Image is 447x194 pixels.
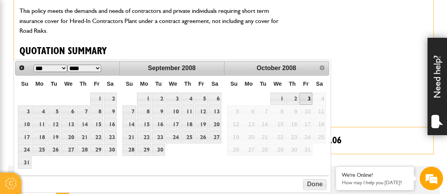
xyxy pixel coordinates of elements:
div: Need help? [428,38,447,135]
img: d_20077148190_company_1631870298795_20077148190 [13,43,33,54]
a: 23 [104,131,117,143]
a: 19 [195,118,208,131]
span: Wednesday [169,81,177,87]
a: 20 [209,118,221,131]
a: 30 [152,144,165,156]
a: 11 [181,106,194,118]
a: 15 [90,118,103,131]
a: 3 [18,106,31,118]
h3: Quotation Summary [20,46,288,58]
span: Saturday [211,81,218,87]
a: 15 [137,118,151,131]
span: Tuesday [260,81,266,87]
div: We're Online! [342,172,408,178]
div: Minimize live chat window [128,4,146,23]
a: 14 [77,118,89,131]
a: 1 [90,93,103,105]
a: 27 [61,144,76,156]
a: 19 [47,131,60,143]
a: 8 [90,106,103,118]
span: October [257,65,280,71]
a: 12 [47,118,60,131]
a: 2 [286,93,299,105]
a: 24 [166,131,181,143]
a: 13 [209,106,221,118]
a: 12 [195,106,208,118]
a: 26 [195,131,208,143]
a: 2 [104,93,117,105]
a: 30 [104,144,117,156]
a: 3 [166,93,181,105]
a: Prev [16,62,28,74]
a: 13 [61,118,76,131]
a: 25 [32,144,47,156]
a: 1 [270,93,285,105]
a: 18 [32,131,47,143]
a: 5 [195,93,208,105]
p: How may I help you today? [342,180,408,185]
span: Sunday [230,81,237,87]
span: Monday [35,81,44,87]
a: 5 [47,106,60,118]
a: 8 [137,106,151,118]
span: Prev [19,65,25,71]
span: Saturday [107,81,114,87]
a: 18 [181,118,194,131]
span: Friday [198,81,204,87]
a: 29 [90,144,103,156]
span: Sunday [126,81,133,87]
span: Tuesday [51,81,57,87]
a: 3 [300,93,312,105]
a: 2 [152,93,165,105]
a: 6 [209,93,221,105]
a: 7 [77,106,89,118]
a: 17 [18,131,31,143]
a: 10 [18,118,31,131]
a: 14 [123,118,136,131]
a: 4 [32,106,47,118]
div: Chat with us now [40,44,131,54]
a: 31 [18,157,31,169]
button: Done [303,179,327,190]
a: 1 [137,93,151,105]
a: 4 [181,93,194,105]
input: Enter your last name [10,72,142,89]
a: 22 [90,131,103,143]
a: 28 [77,144,89,156]
span: September [148,65,180,71]
textarea: Type your message and hit 'Enter' [10,141,142,168]
span: Sunday [21,81,28,87]
span: Wednesday [64,81,72,87]
span: Wednesday [273,81,282,87]
span: Thursday [80,81,87,87]
a: 25 [181,131,194,143]
a: 22 [137,131,151,143]
a: 26 [47,144,60,156]
span: Tuesday [155,81,162,87]
a: 6 [61,106,76,118]
a: 28 [123,144,136,156]
a: 24 [18,144,31,156]
p: Total: [299,133,427,148]
a: 27 [209,131,221,143]
a: 29 [137,144,151,156]
p: This policy meets the demands and needs of contractors and private individuals requiring short te... [20,6,288,36]
a: 17 [166,118,181,131]
input: Enter your email address [10,95,142,112]
a: 10 [166,106,181,118]
input: Enter your phone number [10,118,142,135]
a: 7 [123,106,136,118]
span: Monday [140,81,148,87]
em: Start Chat [106,146,141,157]
a: 21 [123,131,136,143]
a: 16 [152,118,165,131]
a: 16 [104,118,117,131]
a: 21 [77,131,89,143]
span: 2008 [282,65,296,71]
a: 9 [152,106,165,118]
a: 23 [152,131,165,143]
span: Saturday [316,81,323,87]
span: Thursday [184,81,191,87]
a: 11 [32,118,47,131]
a: 20 [61,131,76,143]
